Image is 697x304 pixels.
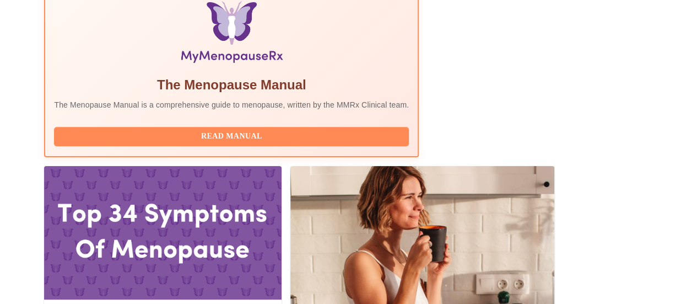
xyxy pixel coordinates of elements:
[54,99,409,110] p: The Menopause Manual is a comprehensive guide to menopause, written by the MMRx Clinical team.
[54,127,409,146] button: Read Manual
[54,76,409,94] h5: The Menopause Manual
[111,1,353,67] img: Menopause Manual
[54,131,412,140] a: Read Manual
[65,130,398,143] span: Read Manual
